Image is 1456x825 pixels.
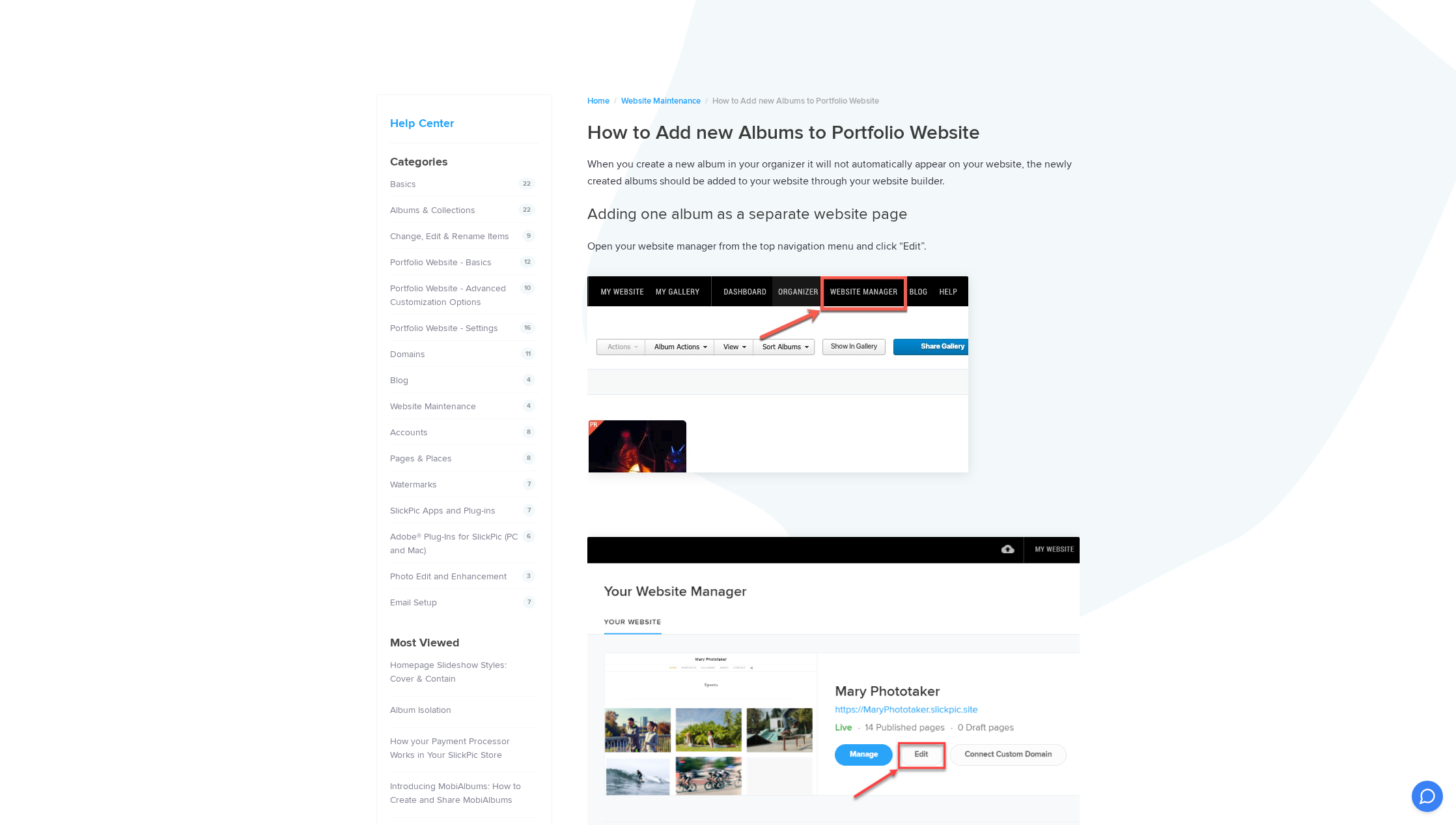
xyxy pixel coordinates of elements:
[521,347,535,360] span: 11
[390,349,425,360] a: Domains
[390,531,518,556] a: Adobe® Plug-Ins for SlickPic (PC and Mac)
[390,571,507,582] a: Photo Edit and Enhancement
[390,375,408,386] a: Blog
[390,116,454,130] a: Help Center
[518,203,535,216] span: 22
[520,282,535,295] span: 10
[522,570,535,583] span: 3
[587,156,1080,190] p: When you create a new album in your organizer it will not automatically appear on your website, t...
[522,229,535,242] span: 9
[523,596,535,609] span: 7
[522,426,535,439] span: 8
[523,478,535,491] span: 7
[390,704,451,716] a: Album Isolation
[390,401,476,412] a: Website Maintenance
[520,321,535,334] span: 16
[390,453,452,464] a: Pages & Places
[390,736,510,760] a: How your Payment Processor Works in Your SlickPic Store
[390,231,509,242] a: Change, Edit & Rename Items
[390,179,416,190] a: Basics
[587,96,609,106] a: Home
[390,257,492,268] a: Portfolio Website - Basics
[522,373,535,386] span: 4
[518,177,535,190] span: 22
[390,323,498,334] a: Portfolio Website - Settings
[522,530,535,543] span: 6
[390,634,539,652] h4: Most Viewed
[390,153,539,171] h4: Categories
[587,238,1080,255] p: Open your website manager from the top navigation menu and click “Edit”.
[522,399,535,412] span: 4
[390,659,507,684] a: Homepage Slideshow Styles: Cover & Contain
[390,205,475,216] a: Albums & Collections
[587,121,1080,145] h1: How to Add new Albums to Portfolio Website
[712,96,879,106] span: How to Add new Albums to Portfolio Website
[390,597,437,608] a: Email Setup
[390,283,506,308] a: Portfolio Website - Advanced Customization Options
[621,96,701,106] a: Website Maintenance
[522,452,535,465] span: 8
[390,781,521,805] a: Introducing MobiAlbums: How to Create and Share MobiAlbums
[587,203,1080,225] h3: Adding one album as a separate website page
[523,504,535,517] span: 7
[705,96,708,106] span: /
[390,479,437,490] a: Watermarks
[520,255,535,268] span: 12
[390,427,428,438] a: Accounts
[390,505,496,516] a: SlickPic Apps and Plug-ins
[614,96,617,106] span: /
